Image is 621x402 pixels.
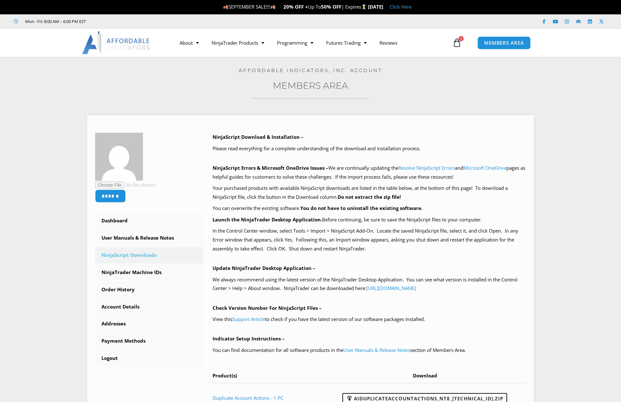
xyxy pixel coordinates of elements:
p: In the Control Center window, select Tools > Import > NinjaScript Add-On. Locate the saved NinjaS... [213,227,526,253]
b: Indicator Setup Instructions – [213,335,285,342]
b: Update NinjaTrader Desktop Application – [213,265,315,271]
a: Payment Methods [95,333,203,349]
p: You can find documentation for all software products in the section of Members Area. [213,346,526,355]
img: 🍂 [223,4,228,9]
p: Please read everything for a complete understanding of the download and installation process. [213,144,526,153]
span: MEMBERS AREA [484,41,524,45]
img: 🍂 [271,4,275,9]
a: [URL][DOMAIN_NAME] [366,285,416,291]
a: Affordable Indicators, Inc. Account [239,67,383,73]
a: Order History [95,281,203,298]
a: NinjaScript Downloads [95,247,203,264]
a: NinjaTrader Machine IDs [95,264,203,281]
a: Dashboard [95,212,203,229]
a: Members Area [273,80,348,91]
a: User Manuals & Release Notes [95,230,203,246]
span: SEPTEMBER SALE!!! Up To | Expires [223,4,368,10]
b: Launch the NinjaTrader Desktop Application. [213,216,322,223]
p: Your purchased products with available NinjaScript downloads are listed in the table below, at th... [213,184,526,202]
span: Mon - Fri: 8:00 AM – 6:00 PM EST [24,18,86,25]
a: Click Here [390,4,412,10]
a: Reviews [373,35,404,50]
b: You do not have to uninstall the existing software. [300,205,423,211]
a: 2 [443,33,471,52]
img: ⌛ [362,4,366,9]
a: Futures Trading [320,35,373,50]
a: Duplicate Account Actions - 1 PC [213,395,283,401]
span: 2 [459,36,464,41]
a: Logout [95,350,203,367]
nav: Account pages [95,212,203,367]
p: Before continuing, be sure to save the NinjaScript files to your computer. [213,215,526,224]
a: About [173,35,205,50]
b: NinjaScript Errors & Microsoft OneDrive Issues – [213,165,328,171]
p: View this to check if you have the latest version of our software packages installed. [213,315,526,324]
nav: Menu [173,35,451,50]
p: We always recommend using the latest version of the NinjaTrader Desktop Application. You can see ... [213,275,526,293]
img: LogoAI | Affordable Indicators – NinjaTrader [82,31,151,54]
img: 38528d44d6a573215b0509b2625129acbc6ebaa87bec43d1bc25c1288925452e [95,133,143,181]
a: MEMBERS AREA [477,36,531,49]
a: Account Details [95,299,203,315]
a: NinjaTrader Products [205,35,271,50]
b: Do not extract the zip file! [338,194,401,200]
strong: 50% OFF [321,4,341,10]
strong: 20% OFF + [283,4,308,10]
a: Microsoft OneDrive [463,165,506,171]
iframe: Customer reviews powered by Trustpilot [95,18,191,25]
a: Addresses [95,316,203,332]
a: User Manuals & Release Notes [343,347,410,353]
a: Resolve NinjaScript Errors [398,165,455,171]
a: Support Article [232,316,265,322]
span: Download [413,372,437,379]
b: Check Version Number For NinjaScript Files – [213,305,322,311]
b: NinjaScript Download & Installation – [213,134,303,140]
p: You can overwrite the existing software. [213,204,526,213]
span: Product(s) [213,372,237,379]
a: Programming [271,35,320,50]
strong: [DATE] [368,4,383,10]
p: We are continually updating the and pages as helpful guides for customers to solve these challeng... [213,164,526,182]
